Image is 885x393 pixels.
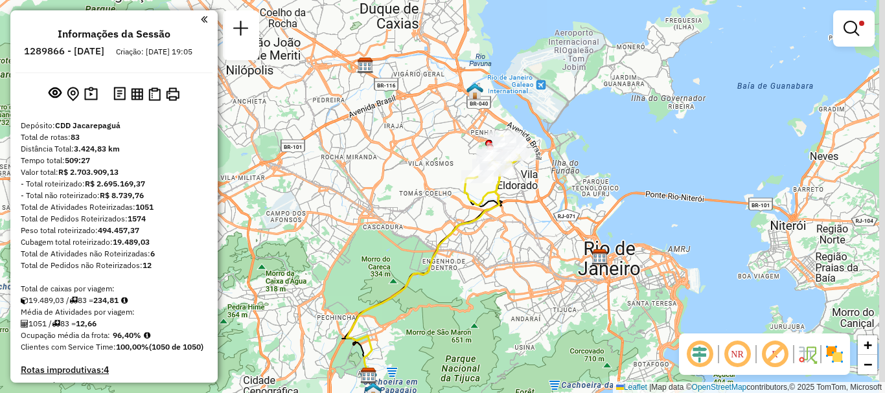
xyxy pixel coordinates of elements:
strong: 509:27 [65,155,90,165]
strong: 19.489,03 [113,237,150,247]
img: Exibir/Ocultar setores [824,344,845,365]
div: Total de Pedidos não Roteirizados: [21,260,207,271]
div: Distância Total: [21,143,207,155]
strong: R$ 2.695.169,37 [85,179,145,188]
a: OpenStreetMap [692,383,747,392]
strong: 12 [143,260,152,270]
div: Total de Atividades não Roteirizadas: [21,248,207,260]
i: Total de rotas [52,320,60,328]
div: - Total roteirizado: [21,178,207,190]
div: Total de Atividades Roteirizadas: [21,201,207,213]
i: Cubagem total roteirizado [21,297,29,304]
strong: 96,40% [113,330,141,340]
div: 19.489,03 / 83 = [21,295,207,306]
button: Logs desbloquear sessão [111,84,128,104]
h4: Rotas vários dias: [21,381,207,392]
strong: 12,66 [76,319,97,328]
span: Clientes com Service Time: [21,342,116,352]
div: Total de rotas: [21,131,207,143]
strong: R$ 2.703.909,13 [58,167,119,177]
img: Fluxo de ruas [797,344,818,365]
button: Centralizar mapa no depósito ou ponto de apoio [64,84,82,104]
div: Criação: [DATE] 19:05 [111,46,198,58]
img: CDD São Cristovão [592,249,608,265]
div: - Total não roteirizado: [21,190,207,201]
span: Ocultar deslocamento [684,339,715,370]
em: Média calculada utilizando a maior ocupação (%Peso ou %Cubagem) de cada rota da sessão. Rotas cro... [144,331,150,339]
img: CDD Pavuna [357,57,374,74]
strong: (1050 de 1050) [149,342,203,352]
div: Cubagem total roteirizado: [21,236,207,248]
span: + [864,337,872,353]
span: − [864,356,872,372]
div: Valor total: [21,166,207,178]
span: Exibir rótulo [759,339,790,370]
span: | [649,383,651,392]
span: Ocultar NR [722,339,753,370]
h4: Informações da Sessão [58,28,170,40]
span: Filtro Ativo [859,21,864,26]
h6: 1289866 - [DATE] [24,45,104,57]
i: Total de rotas [69,297,78,304]
span: Ocupação média da frota: [21,330,110,340]
strong: 1574 [128,214,146,223]
div: Total de caixas por viagem: [21,283,207,295]
i: Total de Atividades [21,320,29,328]
a: Leaflet [616,383,647,392]
img: CDD Jacarepaguá [360,367,377,384]
div: Depósito: [21,120,207,131]
a: Zoom in [858,335,877,355]
div: Tempo total: [21,155,207,166]
strong: 494.457,37 [98,225,139,235]
img: 532 UDC Light WCL Penha Circular [466,82,483,99]
strong: 3.424,83 km [74,144,120,153]
a: Zoom out [858,355,877,374]
strong: 4 [104,364,109,376]
button: Exibir sessão original [46,84,64,104]
div: Peso total roteirizado: [21,225,207,236]
strong: 1051 [135,202,154,212]
a: Clique aqui para minimizar o painel [201,12,207,27]
div: Map data © contributors,© 2025 TomTom, Microsoft [613,382,885,393]
strong: CDD Jacarepaguá [55,120,121,130]
button: Visualizar relatório de Roteirização [128,85,146,102]
strong: 234,81 [93,295,119,305]
strong: 100,00% [116,342,149,352]
div: Média de Atividades por viagem: [21,306,207,318]
i: Meta Caixas/viagem: 216,70 Diferença: 18,11 [121,297,128,304]
button: Visualizar Romaneio [146,85,163,104]
div: 1051 / 83 = [21,318,207,330]
strong: 6 [150,249,155,258]
a: Nova sessão e pesquisa [228,16,254,45]
img: RS - JPA [466,83,483,100]
strong: R$ 8.739,76 [100,190,144,200]
button: Imprimir Rotas [163,85,182,104]
strong: 83 [71,132,80,142]
div: Total de Pedidos Roteirizados: [21,213,207,225]
a: Exibir filtros [838,16,869,41]
button: Painel de Sugestão [82,84,100,104]
strong: 0 [94,380,99,392]
h4: Rotas improdutivas: [21,365,207,376]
